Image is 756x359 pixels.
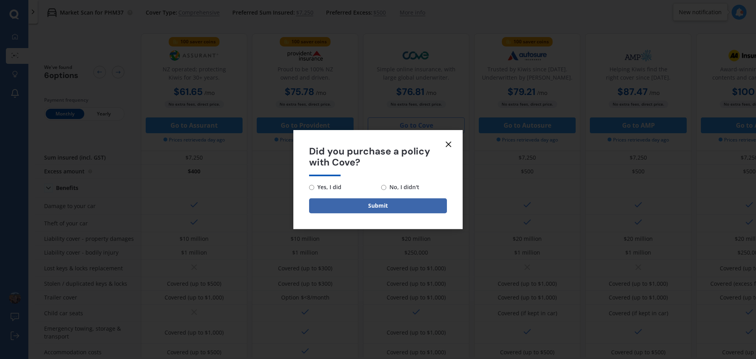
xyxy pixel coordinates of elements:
[314,182,341,192] span: Yes, I did
[309,198,447,213] button: Submit
[309,146,447,169] span: Did you purchase a policy with Cove?
[381,185,386,190] input: No, I didn't
[309,185,314,190] input: Yes, I did
[386,182,419,192] span: No, I didn't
